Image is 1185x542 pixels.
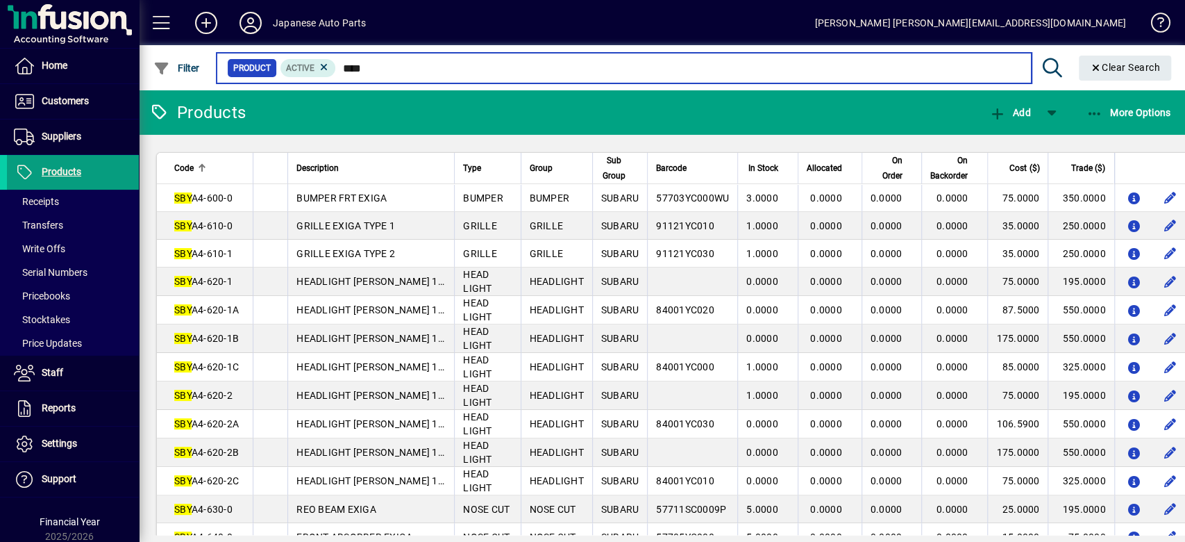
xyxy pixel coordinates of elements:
span: Price Updates [14,338,82,349]
em: SBY [174,192,192,204]
span: 0.0000 [936,304,968,315]
span: HEADLIGHT [530,276,584,287]
button: Edit [1159,413,1182,435]
span: SUBARU [601,220,639,231]
span: 57703YC000WU [656,192,729,204]
span: SUBARU [601,304,639,315]
span: HEADLIGHT [530,390,584,401]
div: On Backorder [930,153,980,183]
span: Cost ($) [1009,161,1039,176]
em: SBY [174,304,192,315]
span: Receipts [14,196,59,207]
td: 25.0000 [987,495,1048,523]
a: Pricebooks [7,284,139,308]
td: 75.0000 [987,467,1048,495]
td: 35.0000 [987,212,1048,240]
button: More Options [1083,100,1175,125]
td: 550.0000 [1048,438,1113,467]
td: 195.0000 [1048,495,1113,523]
span: 0.0000 [936,333,968,344]
em: SBY [174,418,192,429]
a: Write Offs [7,237,139,261]
a: Stocktakes [7,308,139,331]
span: 0.0000 [871,418,902,429]
span: BUMPER FRT EXIGA [296,192,387,204]
span: SUBARU [601,447,639,458]
span: Staff [42,367,63,378]
span: 84001YC000 [656,361,714,372]
td: 35.0000 [987,240,1048,268]
span: 0.0000 [936,475,968,486]
span: Trade ($) [1072,161,1106,176]
div: Products [149,101,246,124]
span: HEADLIGHT [PERSON_NAME] 1833 HID EA [296,304,488,315]
em: SBY [174,447,192,458]
span: HEADLIGHT [PERSON_NAME] 1861 HID EA [296,447,488,458]
span: A4-620-2B [174,447,239,458]
span: A4-620-2C [174,475,239,486]
span: GRILLE [530,220,564,231]
span: 0.0000 [746,333,778,344]
span: NOSE CUT [463,504,510,515]
td: 350.0000 [1048,184,1113,212]
span: A4-620-1A [174,304,239,315]
span: HEAD LIGHT [463,411,491,436]
span: Transfers [14,220,63,231]
td: 195.0000 [1048,381,1113,410]
span: GRILLE EXIGA TYPE 1 [296,220,395,231]
span: HEAD LIGHT [463,440,491,465]
span: GRILLE [463,220,497,231]
td: 550.0000 [1048,325,1113,353]
span: 0.0000 [936,390,968,401]
td: 85.0000 [987,353,1048,381]
td: 75.0000 [987,184,1048,212]
button: Filter [150,56,203,81]
span: In Stock [748,161,778,176]
td: 195.0000 [1048,268,1113,296]
td: 75.0000 [987,268,1048,296]
td: 175.0000 [987,325,1048,353]
mat-chip: Activation Status: Active [280,59,336,77]
span: REO BEAM EXIGA [296,504,376,515]
span: 0.0000 [810,333,842,344]
em: SBY [174,333,192,344]
span: More Options [1086,107,1171,118]
span: 84001YC020 [656,304,714,315]
a: Receipts [7,190,139,213]
span: 0.0000 [871,504,902,515]
span: 0.0000 [936,248,968,259]
span: HEADLIGHT [PERSON_NAME] 1832 NON HID MANUAL [296,276,540,287]
span: 0.0000 [871,475,902,486]
a: Settings [7,427,139,461]
a: Customers [7,84,139,119]
span: Filter [153,63,200,74]
span: 0.0000 [936,504,968,515]
span: 0.0000 [810,276,842,287]
a: Staff [7,356,139,391]
span: 0.0000 [936,192,968,204]
span: A4-630-0 [174,504,233,515]
span: BUMPER [463,192,503,204]
div: Allocated [807,161,855,176]
span: 0.0000 [936,220,968,231]
span: SUBARU [601,504,639,515]
button: Edit [1159,327,1182,350]
span: 0.0000 [871,192,902,204]
span: Financial Year [40,516,100,527]
span: 0.0000 [810,447,842,458]
span: A4-610-0 [174,220,233,231]
span: 57711SC0009P [656,504,726,515]
span: HEADLIGHT [PERSON_NAME] 1833 HID EA [296,418,488,429]
span: GRILLE [530,248,564,259]
span: 0.0000 [810,504,842,515]
button: Clear [1079,56,1172,81]
span: Clear Search [1090,62,1161,73]
span: Pricebooks [14,290,70,302]
span: On Backorder [930,153,968,183]
span: Description [296,161,339,176]
span: 84001YC030 [656,418,714,429]
span: 1.0000 [746,390,778,401]
td: 106.5900 [987,410,1048,438]
span: Home [42,60,67,71]
a: Home [7,49,139,83]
